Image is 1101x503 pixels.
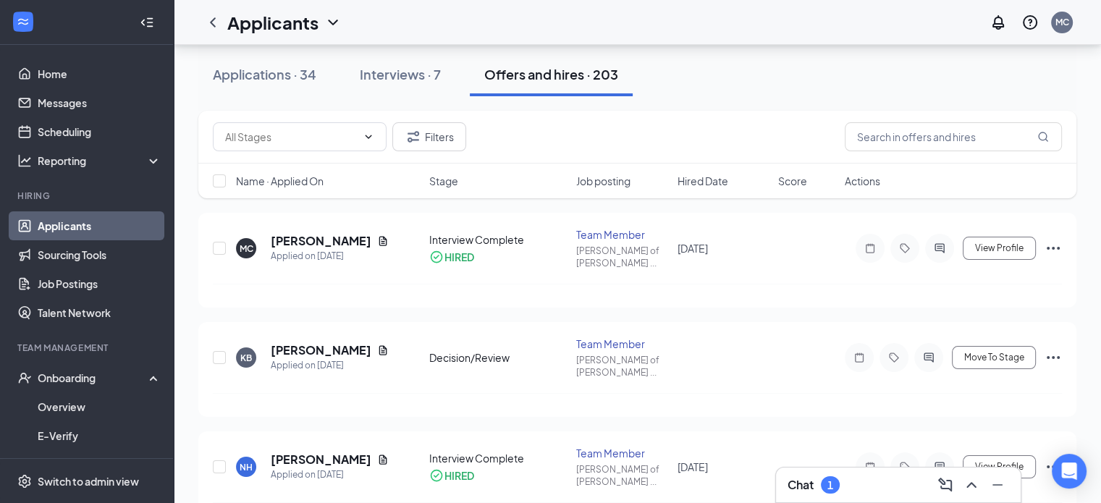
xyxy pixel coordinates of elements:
[952,346,1036,369] button: Move To Stage
[861,461,879,473] svg: Note
[38,474,139,489] div: Switch to admin view
[17,342,159,354] div: Team Management
[975,462,1024,472] span: View Profile
[225,129,357,145] input: All Stages
[271,342,371,358] h5: [PERSON_NAME]
[1045,349,1062,366] svg: Ellipses
[429,232,568,247] div: Interview Complete
[38,371,149,385] div: Onboarding
[38,240,161,269] a: Sourcing Tools
[392,122,466,151] button: Filter Filters
[360,65,441,83] div: Interviews · 7
[38,153,162,168] div: Reporting
[960,473,983,496] button: ChevronUp
[236,174,324,188] span: Name · Applied On
[271,468,389,482] div: Applied on [DATE]
[227,10,319,35] h1: Applicants
[240,242,253,255] div: MC
[377,345,389,356] svg: Document
[377,454,389,465] svg: Document
[778,174,807,188] span: Score
[140,15,154,30] svg: Collapse
[1045,240,1062,257] svg: Ellipses
[324,14,342,31] svg: ChevronDown
[931,242,948,254] svg: ActiveChat
[678,242,708,255] span: [DATE]
[678,460,708,473] span: [DATE]
[896,461,914,473] svg: Tag
[16,14,30,29] svg: WorkstreamLogo
[845,122,1062,151] input: Search in offers and hires
[38,269,161,298] a: Job Postings
[38,392,161,421] a: Overview
[576,446,668,460] div: Team Member
[1021,14,1039,31] svg: QuestionInfo
[896,242,914,254] svg: Tag
[989,476,1006,494] svg: Minimize
[429,451,568,465] div: Interview Complete
[963,476,980,494] svg: ChevronUp
[964,352,1024,363] span: Move To Stage
[240,461,253,473] div: NH
[827,479,833,491] div: 1
[484,65,618,83] div: Offers and hires · 203
[38,421,161,450] a: E-Verify
[576,245,668,269] div: [PERSON_NAME] of [PERSON_NAME] ...
[38,88,161,117] a: Messages
[576,354,668,379] div: [PERSON_NAME] of [PERSON_NAME] ...
[845,174,880,188] span: Actions
[1045,458,1062,475] svg: Ellipses
[271,233,371,249] h5: [PERSON_NAME]
[444,468,474,483] div: HIRED
[990,14,1007,31] svg: Notifications
[963,237,1036,260] button: View Profile
[576,174,630,188] span: Job posting
[444,250,474,264] div: HIRED
[271,358,389,373] div: Applied on [DATE]
[363,131,374,143] svg: ChevronDown
[576,227,668,242] div: Team Member
[377,235,389,247] svg: Document
[1055,16,1069,28] div: MC
[931,461,948,473] svg: ActiveChat
[975,243,1024,253] span: View Profile
[937,476,954,494] svg: ComposeMessage
[920,352,937,363] svg: ActiveChat
[17,190,159,202] div: Hiring
[429,468,444,483] svg: CheckmarkCircle
[576,463,668,488] div: [PERSON_NAME] of [PERSON_NAME] ...
[271,452,371,468] h5: [PERSON_NAME]
[213,65,316,83] div: Applications · 34
[38,59,161,88] a: Home
[861,242,879,254] svg: Note
[271,249,389,263] div: Applied on [DATE]
[963,455,1036,478] button: View Profile
[17,371,32,385] svg: UserCheck
[17,153,32,168] svg: Analysis
[934,473,957,496] button: ComposeMessage
[678,174,728,188] span: Hired Date
[788,477,814,493] h3: Chat
[576,337,668,351] div: Team Member
[38,298,161,327] a: Talent Network
[1052,454,1087,489] div: Open Intercom Messenger
[429,174,458,188] span: Stage
[1037,131,1049,143] svg: MagnifyingGlass
[38,117,161,146] a: Scheduling
[429,250,444,264] svg: CheckmarkCircle
[38,211,161,240] a: Applicants
[986,473,1009,496] button: Minimize
[405,128,422,145] svg: Filter
[38,450,161,479] a: Onboarding Documents
[17,474,32,489] svg: Settings
[240,352,252,364] div: KB
[851,352,868,363] svg: Note
[204,14,222,31] svg: ChevronLeft
[429,350,568,365] div: Decision/Review
[885,352,903,363] svg: Tag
